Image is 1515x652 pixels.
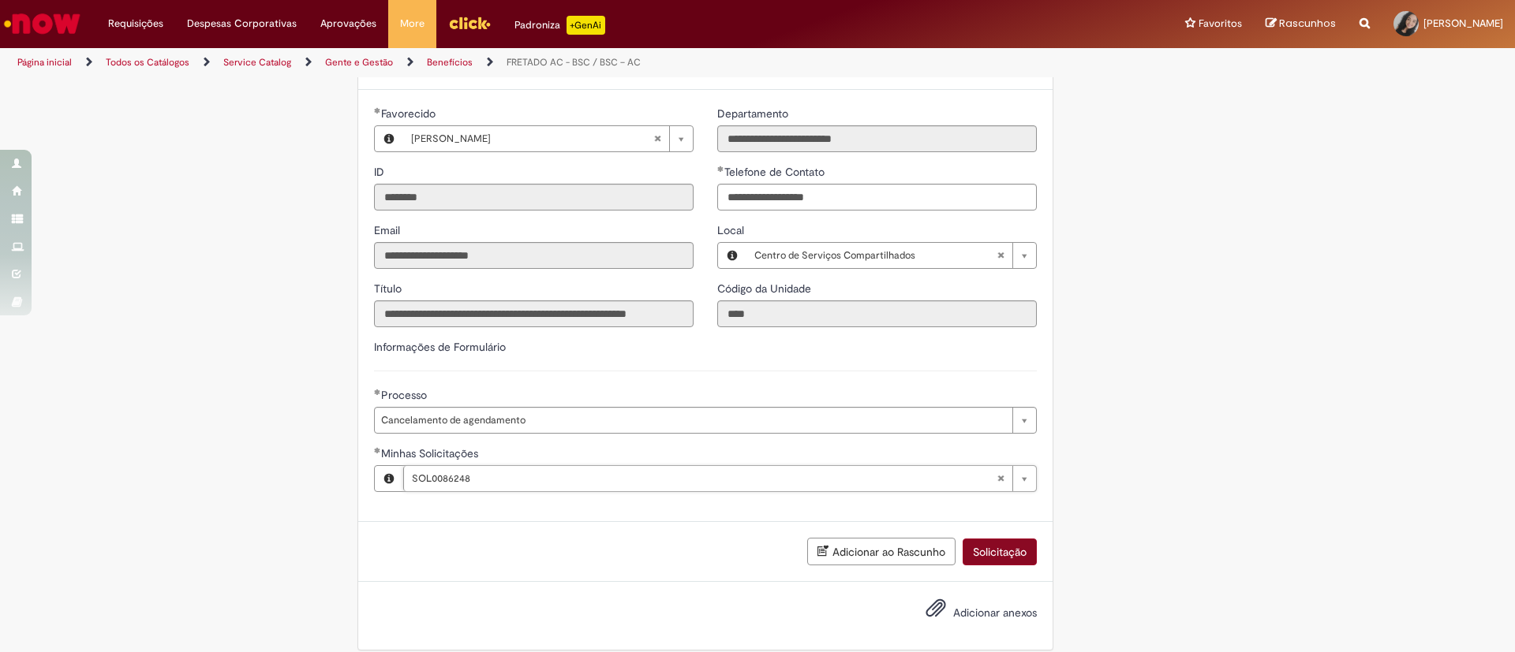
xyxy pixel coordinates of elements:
[374,164,387,180] label: Somente leitura - ID
[108,16,163,32] span: Requisições
[187,16,297,32] span: Despesas Corporativas
[989,243,1012,268] abbr: Limpar campo Local
[427,56,473,69] a: Benefícios
[1423,17,1503,30] span: [PERSON_NAME]
[374,242,694,269] input: Email
[374,222,403,238] label: Somente leitura - Email
[374,107,381,114] span: Obrigatório Preenchido
[507,56,641,69] a: FRETADO AC - BSC / BSC – AC
[374,184,694,211] input: ID
[1279,16,1336,31] span: Rascunhos
[374,389,381,395] span: Obrigatório Preenchido
[381,446,481,460] span: Minhas Solicitações
[375,466,403,491] button: Minhas Solicitações, Visualizar este registro SOL0086248
[374,165,387,179] span: Somente leitura - ID
[448,11,491,35] img: click_logo_yellow_360x200.png
[375,126,403,151] button: Favorecido, Visualizar este registro Camila Herman dos Santos
[717,166,724,172] span: Obrigatório Preenchido
[403,126,693,151] a: [PERSON_NAME]Limpar campo Favorecido
[717,281,814,296] span: Somente leitura - Código da Unidade
[381,388,430,402] span: Processo
[374,300,694,327] input: Título
[12,48,998,77] ul: Trilhas de página
[374,281,405,296] span: Somente leitura - Título
[374,447,381,453] span: Obrigatório Preenchido
[381,106,439,121] span: Necessários - Favorecido
[320,16,376,32] span: Aprovações
[400,16,425,32] span: More
[953,605,1037,620] span: Adicionar anexos
[724,165,828,179] span: Telefone de Contato
[381,408,1004,433] span: Cancelamento de agendamento
[717,125,1037,152] input: Departamento
[989,466,1012,491] abbr: Limpar campo Minhas Solicitações
[2,8,83,39] img: ServiceNow
[717,106,791,121] span: Somente leitura - Departamento
[106,56,189,69] a: Todos os Catálogos
[567,16,605,35] p: +GenAi
[963,538,1037,565] button: Solicitação
[223,56,291,69] a: Service Catalog
[717,106,791,121] label: Somente leitura - Departamento
[411,126,653,151] span: [PERSON_NAME]
[374,340,506,354] label: Informações de Formulário
[1266,17,1336,32] a: Rascunhos
[717,223,747,237] span: Local
[374,223,403,237] span: Somente leitura - Email
[717,300,1037,327] input: Código da Unidade
[403,466,1036,491] a: SOL0086248Limpar campo Minhas Solicitações
[325,56,393,69] a: Gente e Gestão
[17,56,72,69] a: Página inicial
[754,243,997,268] span: Centro de Serviços Compartilhados
[514,16,605,35] div: Padroniza
[922,594,950,630] button: Adicionar anexos
[645,126,669,151] abbr: Limpar campo Favorecido
[807,538,956,565] button: Adicionar ao Rascunho
[1199,16,1242,32] span: Favoritos
[746,243,1036,268] a: Centro de Serviços CompartilhadosLimpar campo Local
[718,243,746,268] button: Local, Visualizar este registro Centro de Serviços Compartilhados
[374,281,405,296] label: Somente leitura - Título
[717,281,814,296] label: Somente leitura - Código da Unidade
[717,184,1037,211] input: Telefone de Contato
[412,466,997,491] span: SOL0086248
